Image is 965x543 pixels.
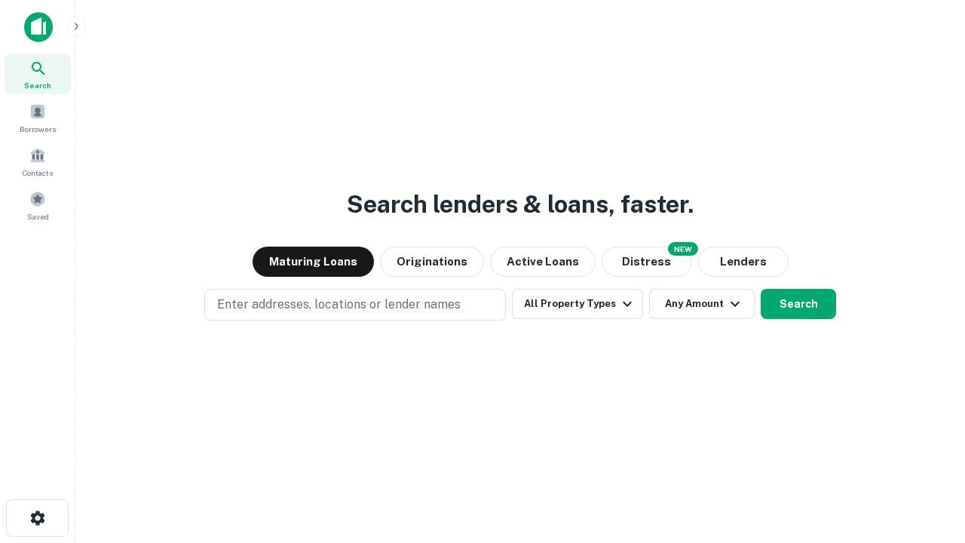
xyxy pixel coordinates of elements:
[5,185,71,225] a: Saved
[380,247,484,277] button: Originations
[890,422,965,495] iframe: Chat Widget
[24,12,53,42] img: capitalize-icon.png
[698,247,789,277] button: Lenders
[512,289,643,319] button: All Property Types
[253,247,374,277] button: Maturing Loans
[649,289,755,319] button: Any Amount
[761,289,836,319] button: Search
[602,247,692,277] button: Search distressed loans with lien and other non-mortgage details.
[20,123,56,135] span: Borrowers
[5,97,71,138] a: Borrowers
[27,210,49,222] span: Saved
[24,79,51,91] span: Search
[5,54,71,94] a: Search
[347,186,694,222] h3: Search lenders & loans, faster.
[668,242,698,256] div: NEW
[5,141,71,182] a: Contacts
[23,167,53,179] span: Contacts
[217,296,461,314] p: Enter addresses, locations or lender names
[490,247,596,277] button: Active Loans
[204,289,506,321] button: Enter addresses, locations or lender names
